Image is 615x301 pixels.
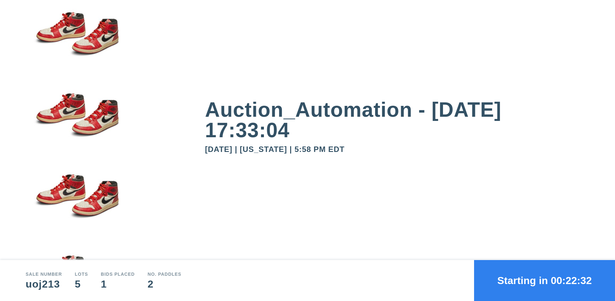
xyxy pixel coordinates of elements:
div: 1 [101,279,135,289]
div: No. Paddles [148,272,182,276]
div: [DATE] | [US_STATE] | 5:58 PM EDT [205,146,589,153]
div: uoj213 [26,279,62,289]
div: Bids Placed [101,272,135,276]
div: Sale number [26,272,62,276]
img: small [26,81,128,162]
button: Starting in 00:22:32 [474,260,615,301]
div: 2 [148,279,182,289]
div: 5 [75,279,88,289]
div: Lots [75,272,88,276]
img: small [26,162,128,243]
div: Auction_Automation - [DATE] 17:33:04 [205,99,589,140]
